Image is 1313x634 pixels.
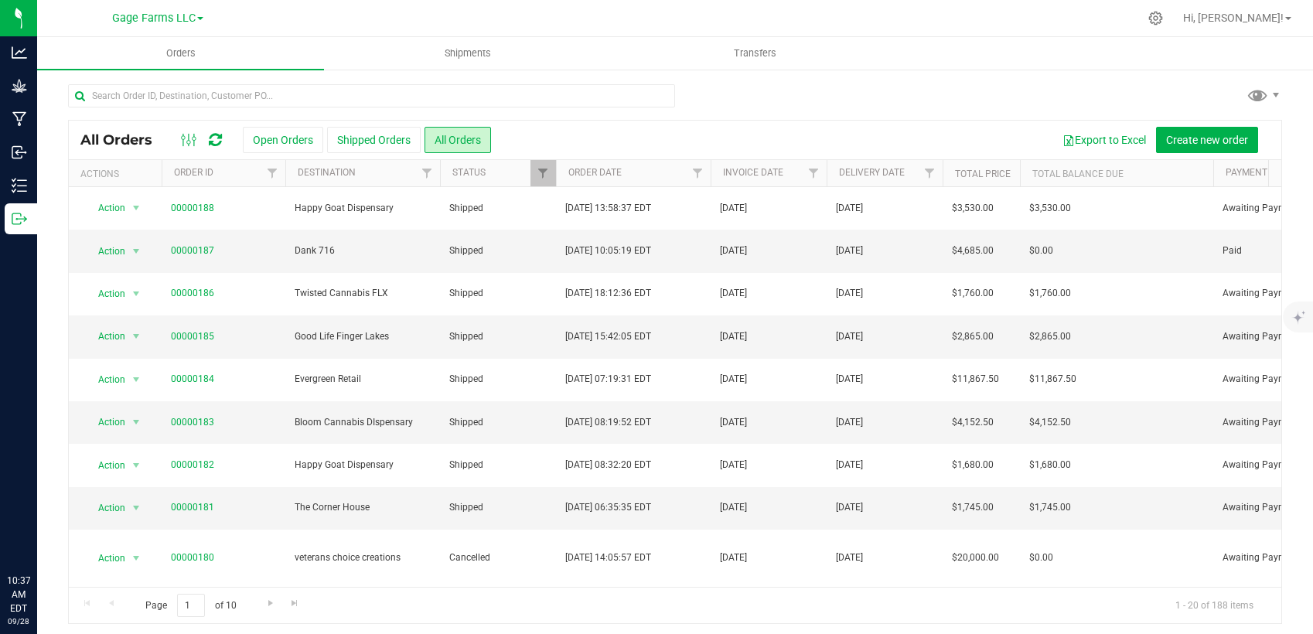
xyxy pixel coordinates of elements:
span: Happy Goat Dispensary [295,458,431,472]
span: [DATE] [836,500,863,515]
span: Shipped [449,201,547,216]
inline-svg: Outbound [12,211,27,227]
inline-svg: Inbound [12,145,27,160]
span: Action [84,283,126,305]
span: select [127,283,146,305]
span: [DATE] [720,201,747,216]
span: Twisted Cannabis FLX [295,286,431,301]
span: select [127,455,146,476]
span: $1,745.00 [1029,500,1071,515]
span: [DATE] 08:32:20 EDT [565,458,651,472]
span: $1,680.00 [1029,458,1071,472]
span: [DATE] [720,458,747,472]
span: $4,152.50 [1029,415,1071,430]
p: 09/28 [7,615,30,627]
span: [DATE] [720,550,747,565]
span: Shipped [449,458,547,472]
span: $20,000.00 [952,550,999,565]
div: Actions [80,169,155,179]
span: Gage Farms LLC [112,12,196,25]
button: Open Orders [243,127,323,153]
a: Order Date [568,167,622,178]
span: Action [84,240,126,262]
span: [DATE] 14:05:57 EDT [565,550,651,565]
a: Go to the last page [284,594,306,615]
inline-svg: Grow [12,78,27,94]
span: Paid [1223,244,1312,258]
span: $1,760.00 [1029,286,1071,301]
span: Shipped [449,244,547,258]
span: select [127,197,146,219]
span: $3,530.00 [952,201,994,216]
a: 00000187 [171,244,214,258]
span: Awaiting Payment [1223,372,1312,387]
inline-svg: Inventory [12,178,27,193]
span: Awaiting Payment [1223,329,1312,344]
span: $11,867.50 [952,372,999,387]
a: 00000182 [171,458,214,472]
a: Filter [685,160,711,186]
span: Shipments [424,46,512,60]
span: [DATE] [836,415,863,430]
a: Delivery Date [839,167,905,178]
inline-svg: Analytics [12,45,27,60]
span: Page of 10 [132,594,249,618]
span: Good Life Finger Lakes [295,329,431,344]
span: $11,867.50 [1029,372,1076,387]
span: select [127,326,146,347]
span: $4,152.50 [952,415,994,430]
span: Awaiting Payment [1223,201,1312,216]
a: Transfers [612,37,899,70]
a: 00000180 [171,550,214,565]
a: Total Price [955,169,1011,179]
span: Evergreen Retail [295,372,431,387]
span: Hi, [PERSON_NAME]! [1183,12,1284,24]
span: [DATE] [720,415,747,430]
a: Filter [801,160,827,186]
span: [DATE] 13:58:37 EDT [565,201,651,216]
a: Status [452,167,486,178]
a: Filter [414,160,440,186]
span: [DATE] [836,329,863,344]
span: $3,530.00 [1029,201,1071,216]
span: [DATE] 10:05:19 EDT [565,244,651,258]
span: $2,865.00 [1029,329,1071,344]
span: [DATE] [836,458,863,472]
span: All Orders [80,131,168,148]
span: select [127,547,146,569]
span: Action [84,547,126,569]
button: Export to Excel [1052,127,1156,153]
a: Filter [260,160,285,186]
span: Action [84,369,126,390]
span: Shipped [449,329,547,344]
div: Manage settings [1146,11,1165,26]
a: Filter [917,160,943,186]
span: Bloom Cannabis DIspensary [295,415,431,430]
span: Action [84,497,126,519]
span: [DATE] 07:19:31 EDT [565,372,651,387]
span: Awaiting Payment [1223,286,1312,301]
span: Shipped [449,286,547,301]
span: $0.00 [1029,244,1053,258]
a: Invoice Date [723,167,783,178]
a: 00000184 [171,372,214,387]
span: $0.00 [1029,550,1053,565]
input: Search Order ID, Destination, Customer PO... [68,84,675,107]
a: 00000186 [171,286,214,301]
span: [DATE] 18:12:36 EDT [565,286,651,301]
span: $4,685.00 [952,244,994,258]
span: $1,760.00 [952,286,994,301]
span: [DATE] [836,244,863,258]
span: [DATE] [720,244,747,258]
span: Dank 716 [295,244,431,258]
span: select [127,497,146,519]
a: 00000188 [171,201,214,216]
span: Action [84,326,126,347]
span: [DATE] [720,372,747,387]
span: [DATE] [836,372,863,387]
span: $2,865.00 [952,329,994,344]
span: Action [84,455,126,476]
span: $1,680.00 [952,458,994,472]
a: Payment Status [1226,167,1303,178]
span: Awaiting Payment [1223,415,1312,430]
